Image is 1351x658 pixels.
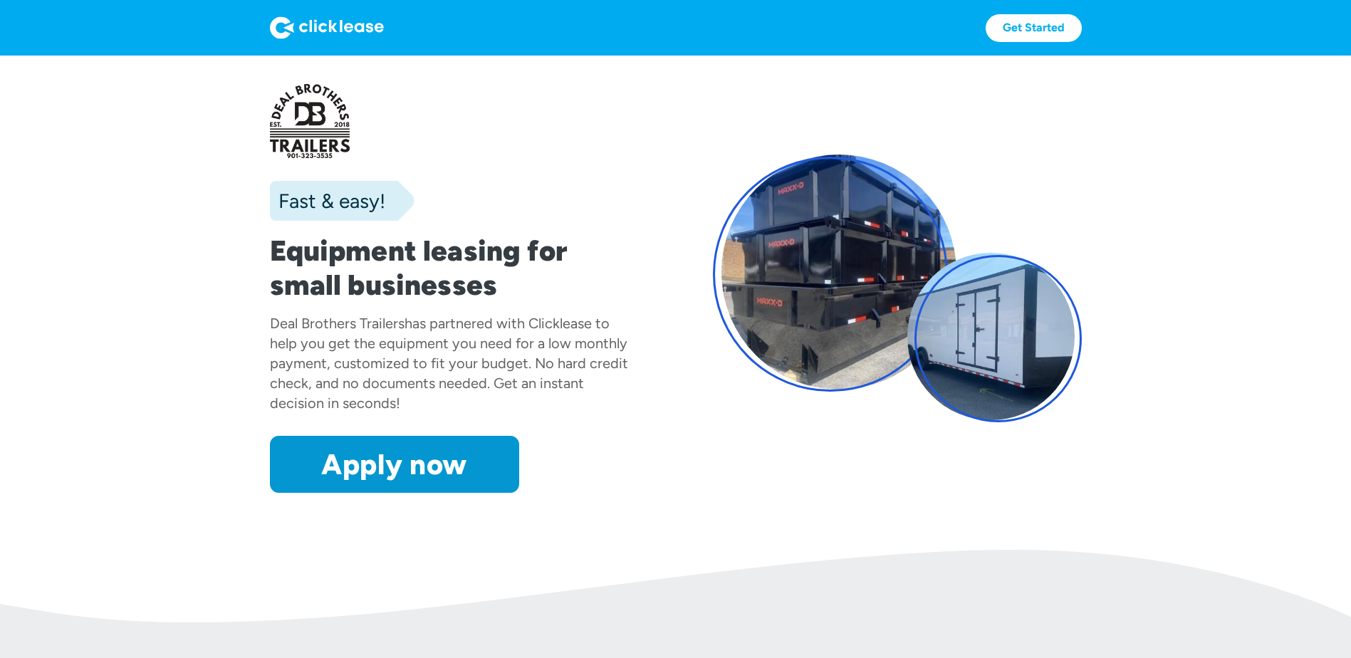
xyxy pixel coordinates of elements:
div: has partnered with Clicklease to help you get the equipment you need for a low monthly payment, c... [270,315,628,412]
h1: Equipment leasing for small businesses [270,234,639,302]
a: Apply now [270,436,519,493]
img: Logo [270,16,384,39]
div: Fast & easy! [270,187,385,215]
div: Deal Brothers Trailers [270,315,405,332]
a: Get Started [986,14,1082,42]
